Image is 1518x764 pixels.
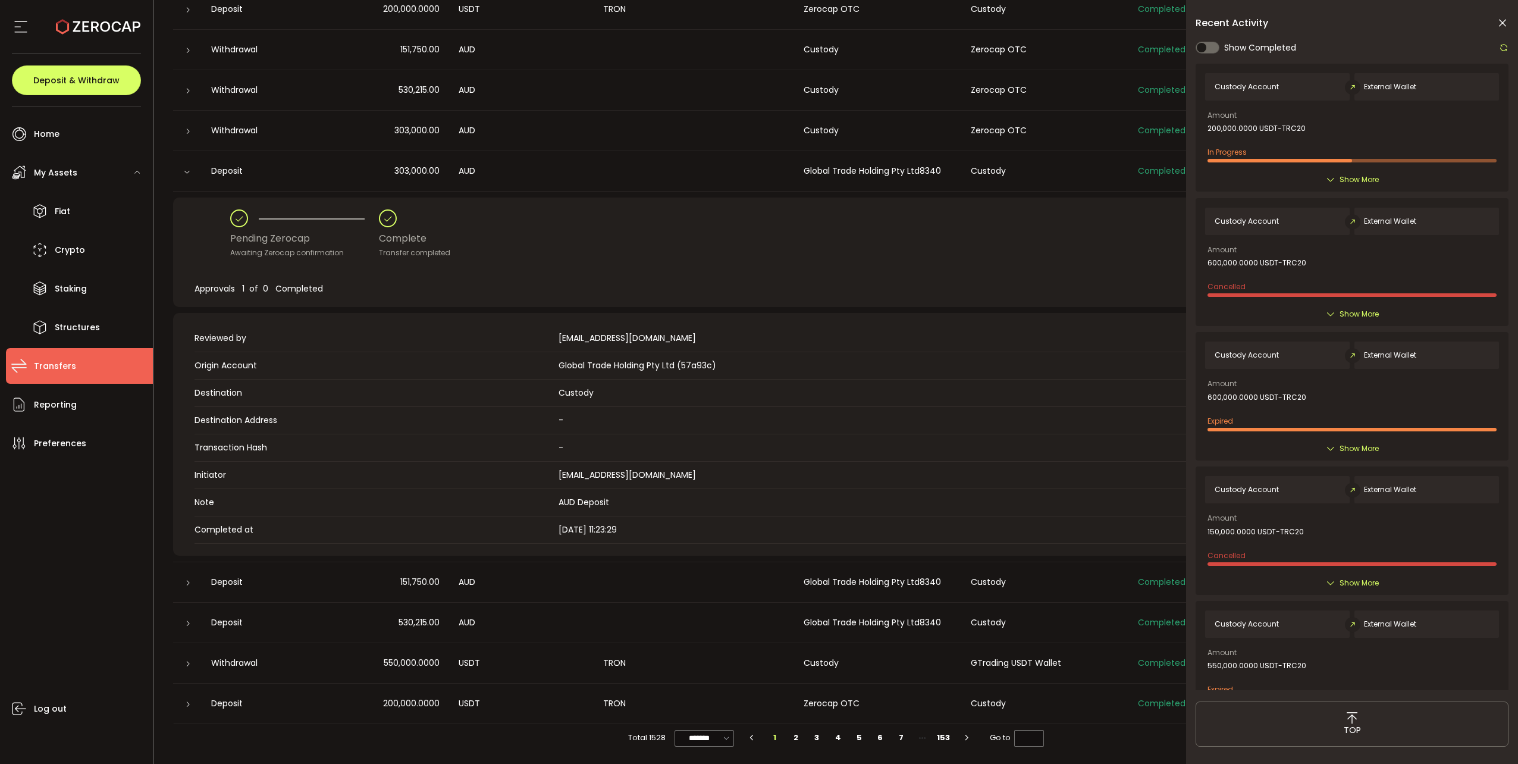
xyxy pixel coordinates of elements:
span: Custody [559,387,594,399]
div: Custody [794,656,961,670]
span: External Wallet [1364,217,1416,226]
span: Show More [1340,174,1379,186]
div: AUD [449,124,594,137]
span: Custody Account [1215,217,1279,226]
div: Global Trade Holding Pty Ltd8340 [794,575,961,589]
span: [EMAIL_ADDRESS][DOMAIN_NAME] [559,332,696,345]
span: Transaction Hash [195,442,553,454]
span: 200,000.0000 [383,697,440,710]
span: Total 1528 [628,729,666,746]
div: Custody [961,575,1128,589]
div: Withdrawal [202,83,315,97]
div: Zerocap OTC [961,43,1128,57]
span: AUD Deposit [559,496,609,508]
span: Global Trade Holding Pty Ltd (57a93c) [559,359,716,371]
div: Custody [794,124,961,137]
span: External Wallet [1364,620,1416,628]
li: 4 [827,729,849,746]
span: 303,000.00 [394,164,440,178]
div: AUD [449,575,594,589]
div: Deposit [202,164,315,178]
span: [EMAIL_ADDRESS][DOMAIN_NAME] [559,469,696,481]
div: Awaiting Zerocap confirmation [230,247,379,259]
span: Amount [1207,649,1237,656]
span: Initiator [195,469,553,481]
span: Completed [1138,657,1185,669]
div: USDT [449,656,594,670]
span: Log out [34,700,67,718]
span: Completed at [195,524,553,536]
div: Withdrawal [202,43,315,57]
span: - [559,414,563,427]
div: Transfer completed [379,247,450,259]
span: Structures [55,319,100,336]
div: Deposit [202,2,315,16]
li: 153 [933,729,955,746]
div: Withdrawal [202,124,315,137]
span: Approvals 1 of 0 Completed [195,283,323,295]
div: Zerocap OTC [961,83,1128,97]
span: Destination [195,387,553,399]
span: Preferences [34,435,86,452]
span: External Wallet [1364,486,1416,494]
div: Deposit [202,697,315,710]
span: Go to [990,729,1044,746]
span: Completed [1138,3,1185,15]
span: Completed [1138,84,1185,96]
span: Amount [1207,380,1237,387]
div: GTrading USDT Wallet [961,656,1128,670]
span: Cancelled [1207,550,1246,561]
span: Expired [1207,684,1233,694]
div: TRON [594,2,794,16]
span: Completed [1138,697,1185,709]
div: Deposit [202,575,315,589]
span: Show More [1340,577,1379,589]
div: Withdrawal [202,656,315,670]
span: Cancelled [1207,281,1246,292]
span: External Wallet [1364,351,1416,359]
li: 5 [849,729,870,746]
span: [DATE] 11:23:29 [559,524,617,536]
span: Amount [1207,246,1237,253]
span: Custody Account [1215,351,1279,359]
span: Show More [1340,443,1379,455]
span: TOP [1344,724,1361,737]
li: 2 [785,729,807,746]
div: Custody [961,164,1128,178]
div: AUD [449,43,594,57]
span: Expired [1207,416,1233,426]
div: Complete [379,227,450,250]
span: 530,215.00 [399,83,440,97]
span: Completed [1138,616,1185,628]
span: Show Completed [1224,42,1296,54]
div: AUD [449,83,594,97]
span: In Progress [1207,147,1247,157]
span: 200,000.0000 [383,2,440,16]
span: 600,000.0000 USDT-TRC20 [1207,393,1306,402]
span: Origin Account [195,359,553,372]
span: Crypto [55,242,85,259]
li: 7 [891,729,912,746]
div: TRON [594,697,794,710]
iframe: Chat Widget [1379,635,1518,764]
span: Fiat [55,203,70,220]
span: 151,750.00 [400,575,440,589]
span: 550,000.0000 [384,656,440,670]
div: Global Trade Holding Pty Ltd8340 [794,164,961,178]
span: Custody Account [1215,486,1279,494]
div: Custody [794,43,961,57]
div: Pending Zerocap [230,227,379,250]
span: Completed [1138,576,1185,588]
span: Note [195,496,553,509]
span: Completed [1138,124,1185,136]
span: Reporting [34,396,77,414]
span: Completed [1138,165,1185,177]
div: Deposit [202,616,315,630]
span: Transfers [34,358,76,375]
span: Home [34,126,59,143]
div: Custody [961,616,1128,630]
div: TRON [594,656,794,670]
span: Custody Account [1215,620,1279,628]
li: 3 [807,729,828,746]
